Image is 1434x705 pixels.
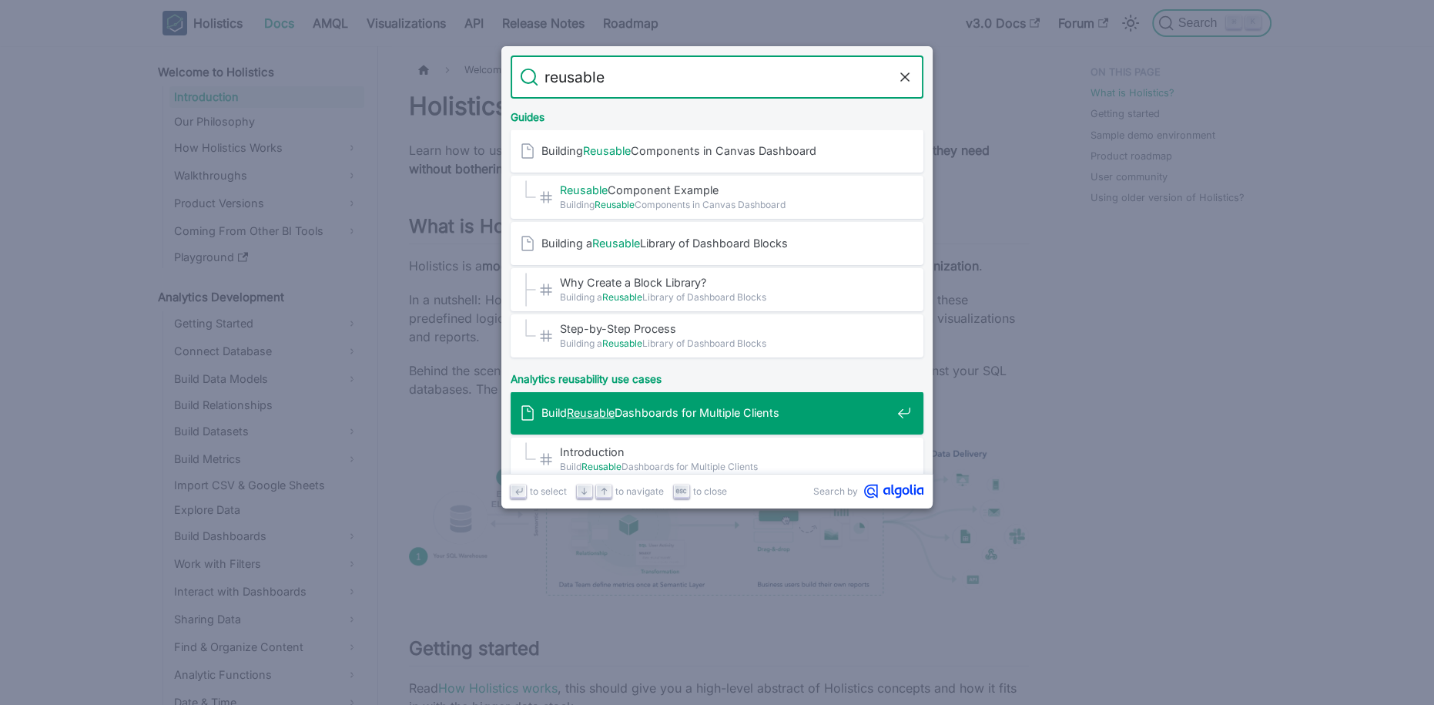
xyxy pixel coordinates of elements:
span: Build Dashboards for Multiple Clients [560,459,891,474]
span: Step-by-Step Process​ [560,321,891,336]
span: Component Example​ [560,183,891,197]
span: Building a Library of Dashboard Blocks [560,336,891,351]
mark: Reusable [583,144,631,157]
span: Build Dashboards for Multiple Clients [541,405,891,420]
svg: Arrow up [598,485,610,497]
span: Why Create a Block Library?​ [560,275,891,290]
mark: Reusable [602,337,642,349]
svg: Algolia [864,484,923,499]
span: Building Components in Canvas Dashboard [560,197,891,212]
a: Step-by-Step Process​Building aReusableLibrary of Dashboard Blocks [511,314,923,358]
svg: Enter key [513,485,524,497]
mark: Reusable [592,237,640,250]
a: ReusableComponent Example​BuildingReusableComponents in Canvas Dashboard [511,176,923,219]
a: BuildReusableDashboards for Multiple Clients [511,391,923,435]
a: Search byAlgolia [813,484,923,499]
span: to close [693,484,727,499]
input: Search docs [538,55,896,99]
mark: Reusable [581,461,622,472]
a: Why Create a Block Library?​Building aReusableLibrary of Dashboard Blocks [511,268,923,311]
a: Building aReusableLibrary of Dashboard Blocks [511,222,923,265]
button: Clear the query [896,68,914,86]
span: Introduction​ [560,445,891,459]
span: Building Components in Canvas Dashboard [541,143,891,158]
span: Building a Library of Dashboard Blocks [541,236,891,250]
div: Analytics reusability use cases [508,361,926,391]
mark: Reusable [595,199,635,210]
a: Introduction​BuildReusableDashboards for Multiple Clients [511,438,923,481]
span: Search by [813,484,858,499]
span: to navigate [615,484,664,499]
span: to select [530,484,567,499]
svg: Arrow down [578,485,590,497]
span: Building a Library of Dashboard Blocks [560,290,891,304]
mark: Reusable [560,183,608,196]
mark: Reusable [602,291,642,303]
svg: Escape key [675,485,687,497]
mark: Reusable [567,406,615,419]
div: Guides [508,99,926,129]
a: BuildingReusableComponents in Canvas Dashboard [511,129,923,173]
